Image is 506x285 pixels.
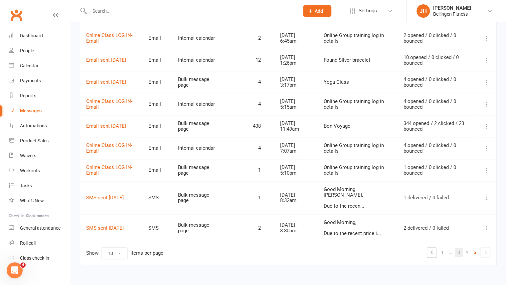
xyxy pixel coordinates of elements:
div: Good Morning, Due to the recent price i... [324,220,392,236]
iframe: Intercom live chat [7,262,23,278]
div: 2 opened / 0 clicked / 0 bounced [404,33,470,44]
a: Roll call [9,236,70,251]
div: 4 opened / 0 clicked / 0 bounced [404,143,470,154]
a: Workouts [9,163,70,178]
div: [DATE] 5:10pm [280,165,312,176]
a: Online Class LOG IN-Email [86,142,132,154]
div: 4 [230,145,268,151]
div: items per page [130,250,163,256]
div: Bulk message page [178,192,218,203]
div: Roll call [20,240,36,246]
div: Good Morning [PERSON_NAME], Due to the recen... [324,187,392,209]
div: Online Group training log in details [324,99,392,110]
div: 4 opened / 0 clicked / 0 bounced [404,99,470,110]
div: 438 [230,123,268,129]
a: Calendar [9,58,70,73]
div: Email [148,101,166,107]
a: Automations [9,118,70,133]
div: Email [148,79,166,85]
a: Class kiosk mode [9,251,70,266]
div: SMS [148,225,166,231]
div: 344 opened / 2 clicked / 23 bounced [404,121,470,132]
div: [DATE] 5:15am [280,99,312,110]
a: What's New [9,193,70,208]
div: Bon Voyage [324,123,392,129]
div: [PERSON_NAME] [433,5,471,11]
div: General attendance [20,225,61,231]
a: SMS sent [DATE] [86,225,124,231]
div: 2 [230,225,268,231]
div: Online Group training log in details [324,165,392,176]
div: Email [148,35,166,41]
div: 1 [230,167,268,173]
div: Show [86,247,163,259]
div: Product Sales [20,138,49,143]
div: [DATE] 11:49am [280,121,312,132]
div: Automations [20,123,47,128]
a: Tasks [9,178,70,193]
div: [DATE] 1:26pm [280,55,312,66]
a: Email sent [DATE] [86,57,126,63]
div: Payments [20,78,41,83]
div: Internal calendar [178,101,218,107]
div: Email [148,123,166,129]
div: Reports [20,93,36,98]
div: Yoga Class [324,79,392,85]
div: Bulk message page [178,165,218,176]
div: [DATE] 8:32am [280,192,312,203]
a: Online Class LOG IN-Email [86,98,132,110]
a: People [9,43,70,58]
div: 12 [230,57,268,63]
a: Clubworx [8,7,25,23]
div: Bulk message page [178,121,218,132]
a: 4 [463,248,471,257]
div: Waivers [20,153,36,158]
div: What's New [20,198,44,203]
div: Messages [20,108,42,113]
div: Online Group training log in details [324,33,392,44]
div: Workouts [20,168,40,173]
div: SMS [148,195,166,201]
a: Dashboard [9,28,70,43]
a: Online Class LOG IN-Email [86,32,132,44]
a: Waivers [9,148,70,163]
span: Settings [359,3,377,18]
div: Bulk message page [178,77,218,88]
div: 1 [230,195,268,201]
span: Add [315,8,323,14]
div: 4 [230,101,268,107]
div: Internal calendar [178,145,218,151]
a: General attendance kiosk mode [9,221,70,236]
div: 4 opened / 0 clicked / 0 bounced [404,77,470,88]
button: Add [303,5,331,17]
a: Online Class LOG IN-Email [86,164,132,176]
div: [DATE] 8:30am [280,222,312,233]
div: Internal calendar [178,57,218,63]
a: 1 [438,248,446,257]
a: 5 [471,248,479,257]
a: … [446,248,455,257]
div: Found Silver bracelet [324,57,392,63]
div: [DATE] 6:45am [280,33,312,44]
div: Internal calendar [178,35,218,41]
div: 10 opened / 0 clicked / 0 bounced [404,55,470,66]
div: 1 opened / 0 clicked / 0 bounced [404,165,470,176]
div: Bulk message page [178,222,218,233]
div: Online Group training log in details [324,143,392,154]
a: Reports [9,88,70,103]
div: [DATE] 3:17pm [280,77,312,88]
div: Calendar [20,63,39,68]
a: Messages [9,103,70,118]
div: Email [148,167,166,173]
a: Email sent [DATE] [86,79,126,85]
div: Email [148,57,166,63]
a: SMS sent [DATE] [86,195,124,201]
div: JH [417,4,430,18]
span: 4 [20,262,26,268]
div: Dashboard [20,33,43,38]
div: Email [148,145,166,151]
a: Product Sales [9,133,70,148]
a: 3 [455,248,463,257]
a: Email sent [DATE] [86,123,126,129]
div: Class check-in [20,255,49,261]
